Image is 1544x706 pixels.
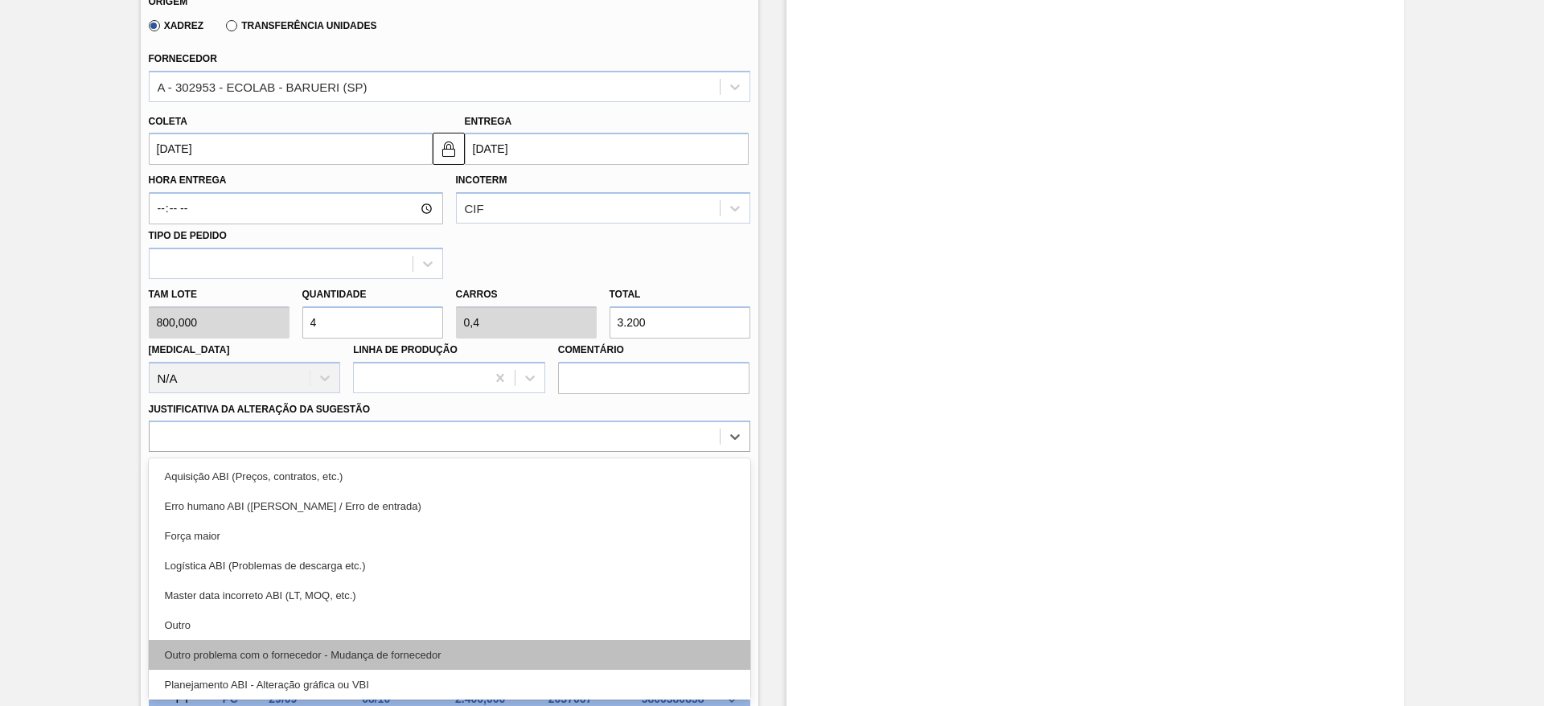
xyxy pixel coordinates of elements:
[558,339,750,362] label: Comentário
[149,116,187,127] label: Coleta
[149,53,217,64] label: Fornecedor
[226,20,376,31] label: Transferência Unidades
[302,289,367,300] label: Quantidade
[149,230,227,241] label: Tipo de pedido
[439,139,458,158] img: locked
[149,133,433,165] input: dd/mm/yyyy
[433,133,465,165] button: locked
[149,20,204,31] label: Xadrez
[149,551,750,581] div: Logística ABI (Problemas de descarga etc.)
[456,174,507,186] label: Incoterm
[149,670,750,700] div: Planejamento ABI - Alteração gráfica ou VBI
[610,289,641,300] label: Total
[149,610,750,640] div: Outro
[158,80,368,93] div: A - 302953 - ECOLAB - BARUERI (SP)
[149,462,750,491] div: Aquisição ABI (Preços, contratos, etc.)
[149,344,230,355] label: [MEDICAL_DATA]
[149,581,750,610] div: Master data incorreto ABI (LT, MOQ, etc.)
[149,521,750,551] div: Força maior
[149,404,371,415] label: Justificativa da Alteração da Sugestão
[149,169,443,192] label: Hora Entrega
[149,491,750,521] div: Erro humano ABI ([PERSON_NAME] / Erro de entrada)
[465,116,512,127] label: Entrega
[465,133,749,165] input: dd/mm/yyyy
[149,640,750,670] div: Outro problema com o fornecedor - Mudança de fornecedor
[456,289,498,300] label: Carros
[149,283,289,306] label: Tam lote
[465,202,484,215] div: CIF
[353,344,458,355] label: Linha de Produção
[149,456,750,479] label: Observações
